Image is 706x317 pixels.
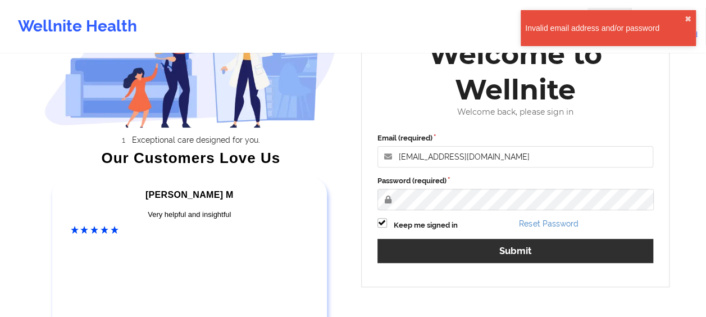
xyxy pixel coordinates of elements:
label: Keep me signed in [394,220,458,231]
div: Very helpful and insightful [71,209,309,220]
span: [PERSON_NAME] M [145,190,234,200]
div: Welcome to Wellnite [370,37,662,107]
div: Our Customers Love Us [44,152,338,164]
button: Submit [377,239,654,263]
button: close [685,15,691,24]
a: Reset Password [519,219,578,228]
label: Password (required) [377,175,654,187]
input: Email address [377,146,654,167]
label: Email (required) [377,133,654,144]
div: Invalid email address and/or password [525,22,685,34]
div: Welcome back, please sign in [370,107,662,117]
li: Exceptional care designed for you. [54,135,338,144]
